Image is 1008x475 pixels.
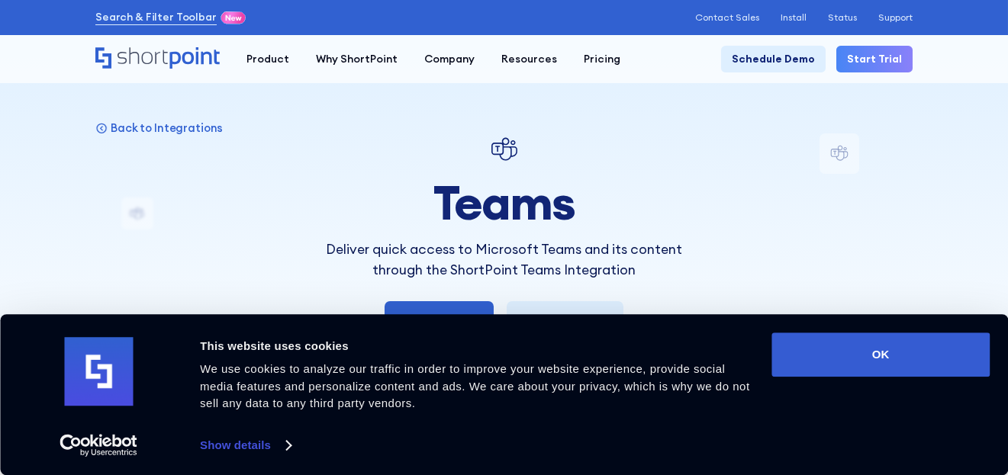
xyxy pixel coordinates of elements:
[95,9,217,25] a: Search & Filter Toolbar
[316,51,398,67] div: Why ShortPoint
[488,46,570,72] a: Resources
[501,51,557,67] div: Resources
[304,176,704,229] h1: Teams
[411,46,488,72] a: Company
[32,434,166,457] a: Usercentrics Cookiebot - opens in a new window
[302,46,411,72] a: Why ShortPoint
[734,299,1008,475] iframe: Chat Widget
[304,239,704,280] p: Deliver quick access to Microsoft Teams and its content through the ShortPoint Teams Integration
[200,337,754,355] div: This website uses cookies
[385,301,494,342] a: Try it Now
[111,120,223,135] p: Back to Integrations
[695,12,759,23] a: Contact Sales
[584,51,620,67] div: Pricing
[200,362,749,409] span: We use cookies to analyze our traffic in order to improve your website experience, provide social...
[95,47,220,70] a: Home
[95,120,223,135] a: Back to Integrations
[781,12,807,23] a: Install
[488,133,520,165] img: Teams
[64,338,133,406] img: logo
[200,434,290,457] a: Show details
[836,46,913,72] a: Start Trial
[878,12,913,23] a: Support
[570,46,633,72] a: Pricing
[507,301,623,342] a: Learn More
[233,46,302,72] a: Product
[721,46,826,72] a: Schedule Demo
[424,51,475,67] div: Company
[246,51,289,67] div: Product
[828,12,857,23] a: Status
[771,332,990,377] button: OK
